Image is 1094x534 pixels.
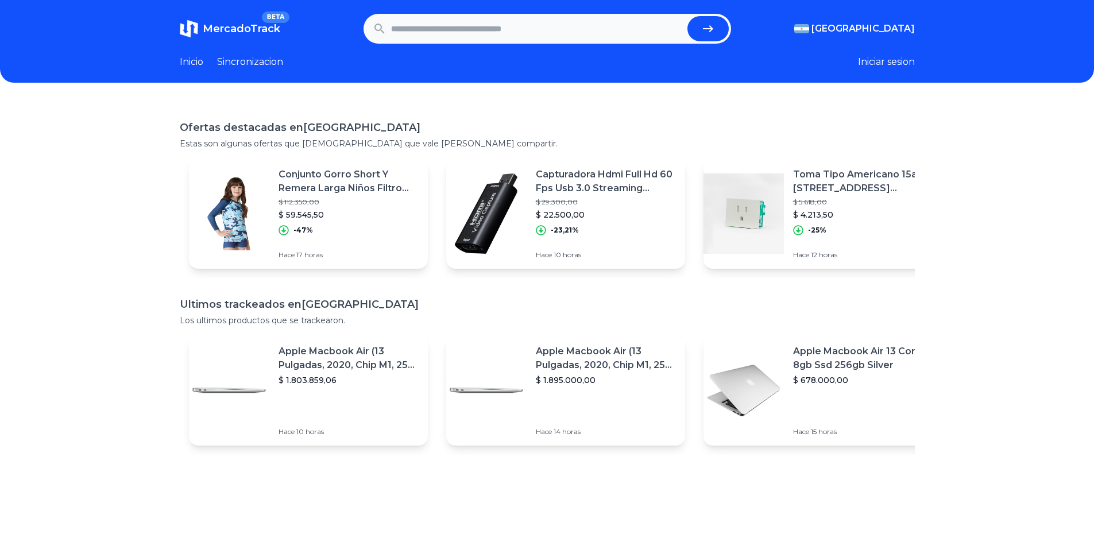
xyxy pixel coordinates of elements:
p: -25% [808,226,826,235]
p: Hace 14 horas [536,427,676,436]
p: Apple Macbook Air (13 Pulgadas, 2020, Chip M1, 256 Gb De Ssd, 8 Gb De Ram) - Plata [279,345,419,372]
p: Conjunto Gorro Short Y Remera Larga Niños Filtro Solar Uv 50 [279,168,419,195]
span: [GEOGRAPHIC_DATA] [811,22,915,36]
img: Featured image [446,173,527,254]
p: $ 112.350,00 [279,198,419,207]
a: Featured imageApple Macbook Air (13 Pulgadas, 2020, Chip M1, 256 Gb De Ssd, 8 Gb De Ram) - Plata$... [189,335,428,446]
a: Inicio [180,55,203,69]
button: [GEOGRAPHIC_DATA] [794,22,915,36]
p: Hace 17 horas [279,250,419,260]
p: Hace 12 horas [793,250,933,260]
img: MercadoTrack [180,20,198,38]
img: Featured image [189,350,269,431]
a: Featured imageToma Tipo Americano 15a [STREET_ADDRESS][PERSON_NAME] Xxi/ Xxii$ 5.618,00$ 4.213,50... [703,158,942,269]
p: $ 1.803.859,06 [279,374,419,386]
img: Argentina [794,24,809,33]
a: Sincronizacion [217,55,283,69]
span: MercadoTrack [203,22,280,35]
p: $ 5.618,00 [793,198,933,207]
p: Capturadora Hdmi Full Hd 60 Fps Usb 3.0 Streaming Grabacion [536,168,676,195]
h1: Ultimos trackeados en [GEOGRAPHIC_DATA] [180,296,915,312]
button: Iniciar sesion [858,55,915,69]
a: Featured imageConjunto Gorro Short Y Remera Larga Niños Filtro Solar Uv 50$ 112.350,00$ 59.545,50... [189,158,428,269]
a: Featured imageApple Macbook Air 13 Core I5 8gb Ssd 256gb Silver$ 678.000,00Hace 15 horas [703,335,942,446]
p: Toma Tipo Americano 15a [STREET_ADDRESS][PERSON_NAME] Xxi/ Xxii [793,168,933,195]
p: Hace 15 horas [793,427,933,436]
img: Featured image [703,350,784,431]
a: Featured imageApple Macbook Air (13 Pulgadas, 2020, Chip M1, 256 Gb De Ssd, 8 Gb De Ram) - Plata$... [446,335,685,446]
a: Featured imageCapturadora Hdmi Full Hd 60 Fps Usb 3.0 Streaming Grabacion$ 29.300,00$ 22.500,00-2... [446,158,685,269]
img: Featured image [446,350,527,431]
h1: Ofertas destacadas en [GEOGRAPHIC_DATA] [180,119,915,136]
a: MercadoTrackBETA [180,20,280,38]
p: Hace 10 horas [536,250,676,260]
p: Los ultimos productos que se trackearon. [180,315,915,326]
img: Featured image [189,173,269,254]
p: Apple Macbook Air 13 Core I5 8gb Ssd 256gb Silver [793,345,933,372]
p: $ 678.000,00 [793,374,933,386]
p: Estas son algunas ofertas que [DEMOGRAPHIC_DATA] que vale [PERSON_NAME] compartir. [180,138,915,149]
p: $ 1.895.000,00 [536,374,676,386]
p: -23,21% [551,226,579,235]
p: $ 59.545,50 [279,209,419,220]
span: BETA [262,11,289,23]
p: $ 29.300,00 [536,198,676,207]
p: -47% [293,226,313,235]
p: $ 22.500,00 [536,209,676,220]
img: Featured image [703,173,784,254]
p: Hace 10 horas [279,427,419,436]
p: $ 4.213,50 [793,209,933,220]
p: Apple Macbook Air (13 Pulgadas, 2020, Chip M1, 256 Gb De Ssd, 8 Gb De Ram) - Plata [536,345,676,372]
